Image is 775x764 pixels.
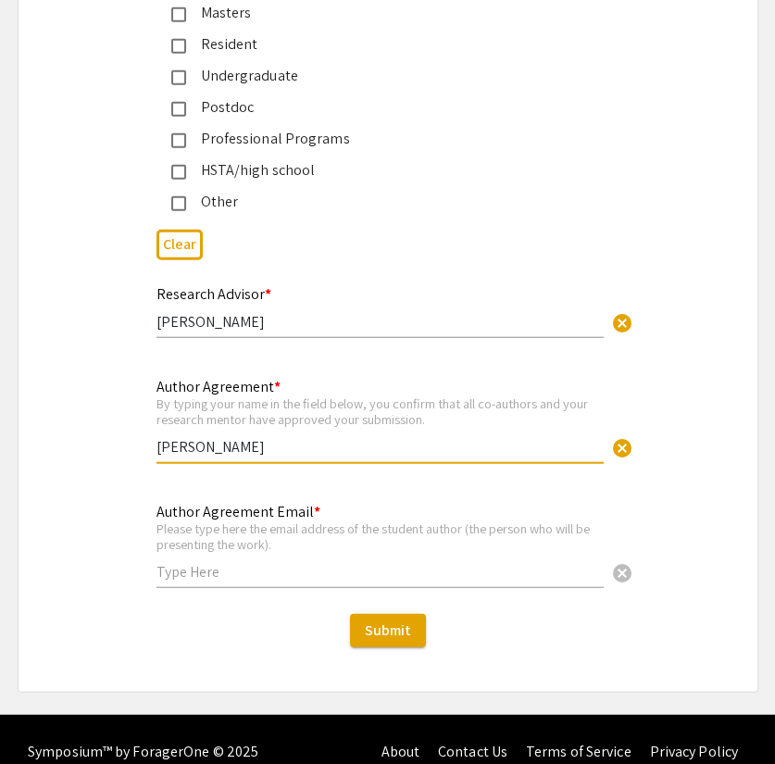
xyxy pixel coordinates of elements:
div: Resident [186,33,575,56]
input: Type Here [156,437,604,457]
iframe: Chat [14,681,79,750]
button: Clear [604,303,641,340]
button: Clear [604,428,641,465]
button: Clear [604,553,641,590]
span: cancel [611,562,633,584]
div: Other [186,191,575,213]
div: Please type here the email address of the student author (the person who will be presenting the w... [156,520,604,553]
mat-label: Author Agreement Email [156,502,320,521]
input: Type Here [156,312,604,332]
a: Contact Us [438,742,507,761]
button: Clear [156,230,203,260]
div: Undergraduate [186,65,575,87]
button: Submit [350,614,426,647]
input: Type Here [156,562,604,582]
span: cancel [611,437,633,459]
span: cancel [611,312,633,334]
div: By typing your name in the field below, you confirm that all co-authors and your research mentor ... [156,395,604,428]
div: Professional Programs [186,128,575,150]
div: Postdoc [186,96,575,119]
div: Masters [186,2,575,24]
div: HSTA/high school [186,159,575,182]
mat-label: Author Agreement [156,377,281,396]
a: About [381,742,419,761]
span: Submit [365,620,411,640]
a: Terms of Service [526,742,631,761]
a: Privacy Policy [650,742,738,761]
mat-label: Research Advisor [156,284,271,304]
